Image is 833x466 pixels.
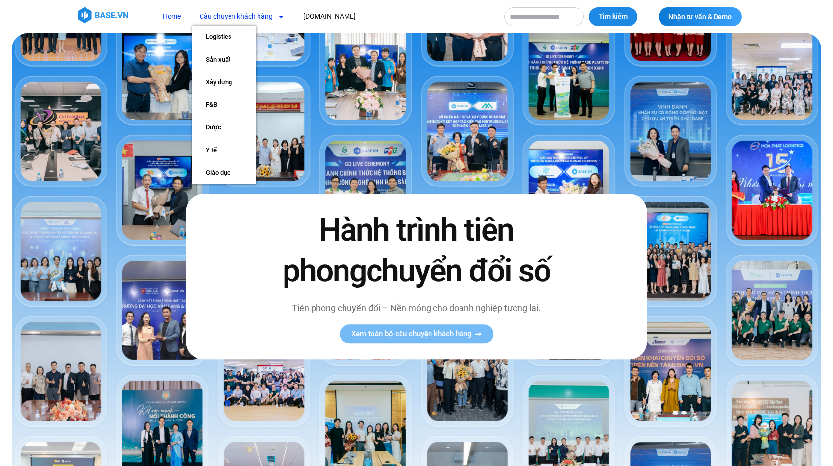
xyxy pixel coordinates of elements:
a: Dược [192,116,256,139]
a: Y tế [192,139,256,161]
nav: Menu [155,7,494,26]
button: Tìm kiếm [589,7,637,26]
a: [DOMAIN_NAME] [296,7,363,26]
span: chuyển đổi số [366,252,550,289]
span: Xem toàn bộ câu chuyện khách hàng [351,330,472,338]
a: Home [155,7,188,26]
a: Xây dựng [192,71,256,93]
a: Xem toàn bộ câu chuyện khách hàng [340,324,493,343]
a: Sản xuất [192,48,256,71]
a: Nhận tư vấn & Demo [659,7,742,26]
a: Giáo dục [192,161,256,184]
a: Câu chuyện khách hàng [192,7,292,26]
ul: Câu chuyện khách hàng [192,26,256,184]
span: Tìm kiếm [599,12,628,22]
a: Logistics [192,26,256,48]
p: Tiên phong chuyển đổi – Nền móng cho doanh nghiệp tương lai. [261,301,571,314]
a: F&B [192,93,256,116]
h2: Hành trình tiên phong [261,210,571,291]
span: Nhận tư vấn & Demo [668,13,732,20]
